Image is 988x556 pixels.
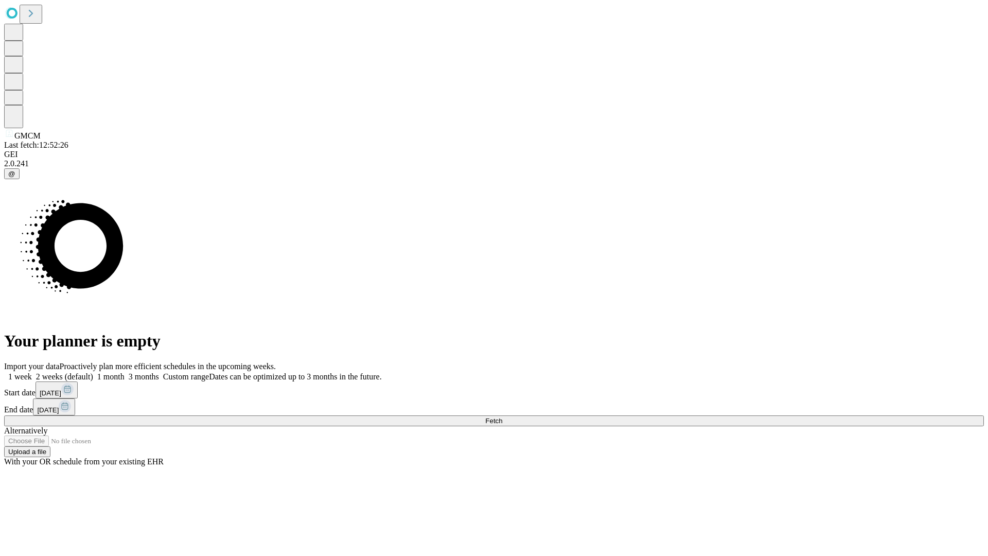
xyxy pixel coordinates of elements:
[8,170,15,178] span: @
[4,426,47,435] span: Alternatively
[209,372,381,381] span: Dates can be optimized up to 3 months in the future.
[33,398,75,415] button: [DATE]
[4,141,68,149] span: Last fetch: 12:52:26
[14,131,41,140] span: GMCM
[4,381,984,398] div: Start date
[36,372,93,381] span: 2 weeks (default)
[4,159,984,168] div: 2.0.241
[4,446,50,457] button: Upload a file
[4,415,984,426] button: Fetch
[4,398,984,415] div: End date
[60,362,276,371] span: Proactively plan more efficient schedules in the upcoming weeks.
[4,168,20,179] button: @
[97,372,125,381] span: 1 month
[485,417,502,425] span: Fetch
[163,372,209,381] span: Custom range
[8,372,32,381] span: 1 week
[40,389,61,397] span: [DATE]
[4,362,60,371] span: Import your data
[36,381,78,398] button: [DATE]
[37,406,59,414] span: [DATE]
[4,332,984,351] h1: Your planner is empty
[4,150,984,159] div: GEI
[4,457,164,466] span: With your OR schedule from your existing EHR
[129,372,159,381] span: 3 months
